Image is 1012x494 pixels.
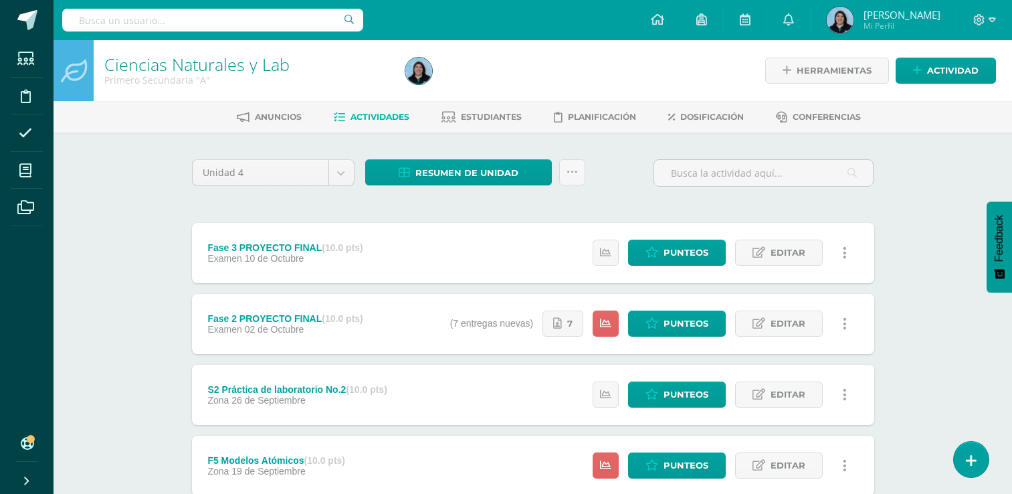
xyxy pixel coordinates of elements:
h1: Ciencias Naturales y Lab [104,55,389,74]
span: Punteos [664,453,708,478]
span: 26 de Septiembre [231,395,306,406]
span: Examen [207,253,241,264]
span: Editar [771,240,805,265]
span: Editar [771,311,805,336]
input: Busca la actividad aquí... [654,160,873,186]
span: Conferencias [793,112,861,122]
span: [PERSON_NAME] [864,8,940,21]
span: Actividades [350,112,409,122]
span: Mi Perfil [864,20,940,31]
a: Herramientas [765,58,889,84]
a: Anuncios [237,106,302,128]
span: 7 [567,311,573,336]
span: Anuncios [255,112,302,122]
span: Editar [771,453,805,478]
div: F5 Modelos Atómicos [207,455,345,466]
span: Actividad [927,58,979,83]
a: Resumen de unidad [365,159,552,185]
strong: (10.0 pts) [346,384,387,395]
strong: (10.0 pts) [322,242,363,253]
strong: (10.0 pts) [304,455,345,466]
img: afd8b2c61c88d9f71537f30f7f279c5d.png [827,7,853,33]
a: Unidad 4 [193,160,354,185]
span: Zona [207,395,229,406]
a: Planificación [554,106,636,128]
div: Fase 3 PROYECTO FINAL [207,242,363,253]
span: Dosificación [680,112,744,122]
a: Punteos [628,452,726,479]
a: 7 [542,311,583,337]
a: Actividades [334,106,409,128]
span: Zona [207,466,229,477]
a: Estudiantes [441,106,522,128]
span: Punteos [664,382,708,407]
a: Conferencias [776,106,861,128]
a: Dosificación [668,106,744,128]
a: Punteos [628,240,726,266]
span: Resumen de unidad [415,161,518,185]
span: Editar [771,382,805,407]
span: Punteos [664,311,708,336]
span: Punteos [664,240,708,265]
div: S2 Práctica de laboratorio No.2 [207,384,387,395]
span: Herramientas [797,58,872,83]
a: Punteos [628,382,726,408]
div: Primero Secundaria 'A' [104,74,389,86]
div: Fase 2 PROYECTO FINAL [207,313,363,324]
span: 10 de Octubre [245,253,304,264]
span: Estudiantes [461,112,522,122]
a: Ciencias Naturales y Lab [104,53,290,76]
button: Feedback - Mostrar encuesta [987,201,1012,293]
a: Actividad [896,58,996,84]
span: 19 de Septiembre [231,466,306,477]
span: Planificación [568,112,636,122]
img: afd8b2c61c88d9f71537f30f7f279c5d.png [405,58,432,84]
input: Busca un usuario... [62,9,363,31]
span: Examen [207,324,241,335]
a: Punteos [628,311,726,337]
span: Feedback [993,215,1005,262]
span: Unidad 4 [203,160,318,185]
span: 02 de Octubre [245,324,304,335]
strong: (10.0 pts) [322,313,363,324]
